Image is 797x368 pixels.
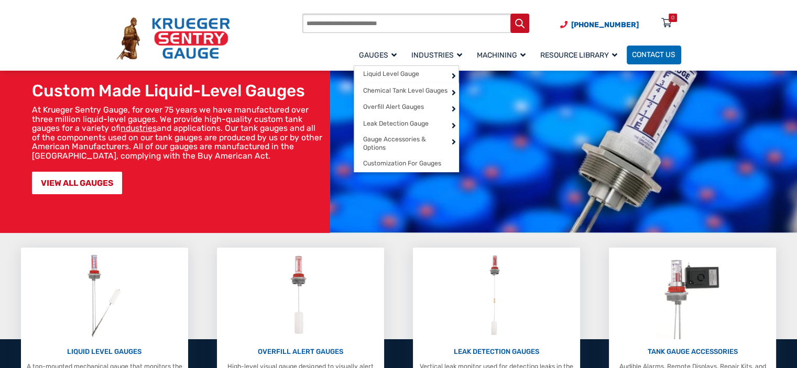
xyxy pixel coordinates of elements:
span: Customization For Gauges [363,160,441,168]
h1: Custom Made Liquid-Level Gauges [32,81,325,101]
span: Leak Detection Gauge [363,120,429,128]
a: Chemical Tank Level Gauges [354,83,458,99]
span: Overfill Alert Gauges [363,103,424,111]
a: Machining [472,44,535,65]
p: LIQUID LEVEL GAUGES [25,347,183,357]
a: Gauge Accessories & Options [354,132,458,155]
a: Gauges [354,44,406,65]
span: Gauge Accessories & Options [363,136,449,152]
img: Overfill Alert Gauges [280,252,321,339]
img: Leak Detection Gauges [478,252,515,339]
a: Contact Us [627,46,681,64]
span: Gauges [359,51,397,60]
p: TANK GAUGE ACCESSORIES [614,347,772,357]
a: Leak Detection Gauge [354,116,458,132]
span: Contact Us [632,51,675,60]
p: LEAK DETECTION GAUGES [418,347,576,357]
img: Krueger Sentry Gauge [116,17,230,59]
p: At Krueger Sentry Gauge, for over 75 years we have manufactured over three million liquid-level g... [32,105,325,160]
a: Liquid Level Gauge [354,66,458,83]
span: Machining [477,51,526,60]
span: Resource Library [540,51,617,60]
span: Industries [411,51,462,60]
img: Liquid Level Gauges [80,252,129,339]
span: [PHONE_NUMBER] [571,20,639,29]
a: industries [121,123,157,133]
img: Tank Gauge Accessories [656,252,729,339]
p: OVERFILL ALERT GAUGES [221,347,379,357]
a: Customization For Gauges [354,155,458,172]
a: Overfill Alert Gauges [354,99,458,116]
a: Resource Library [535,44,627,65]
span: Chemical Tank Level Gauges [363,87,447,95]
a: Industries [406,44,472,65]
a: VIEW ALL GAUGES [32,172,122,194]
img: bg_hero_bannerksentry [330,40,797,233]
div: 0 [671,14,674,22]
span: Liquid Level Gauge [363,70,419,78]
a: Phone Number (920) 434-8860 [560,19,639,30]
